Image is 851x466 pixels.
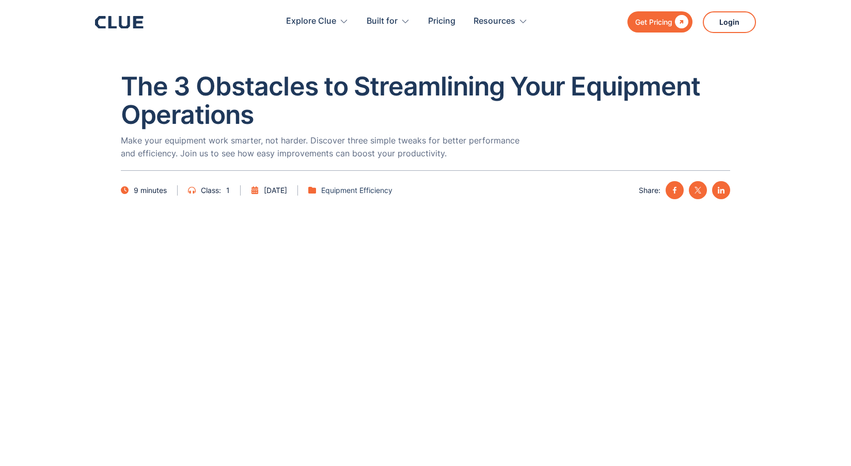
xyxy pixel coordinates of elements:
img: linkedin icon [718,187,724,194]
p: Make your equipment work smarter, not harder. Discover three simple tweaks for better performance... [121,134,524,160]
a: Login [703,11,756,33]
div: Class: [201,184,221,197]
img: clock icon [121,186,129,194]
div: Get Pricing [635,15,672,28]
div: Explore Clue [286,5,349,38]
div: Built for [367,5,410,38]
img: facebook icon [671,187,678,194]
div: 9 minutes [134,184,167,197]
div: Built for [367,5,398,38]
a: Pricing [428,5,455,38]
h1: The 3 Obstacles to Streamlining Your Equipment Operations [121,72,730,129]
div: 1 [226,184,230,197]
div: Explore Clue [286,5,336,38]
a: Get Pricing [627,11,692,33]
div:  [672,15,688,28]
div: [DATE] [264,184,287,197]
div: Share: [639,184,660,197]
img: headphones icon [188,186,196,194]
img: Calendar scheduling icon [251,186,259,194]
div: Resources [474,5,515,38]
div: Resources [474,5,528,38]
img: twitter X icon [695,187,701,194]
img: folder icon [308,186,316,194]
a: Equipment Efficiency [321,184,392,197]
